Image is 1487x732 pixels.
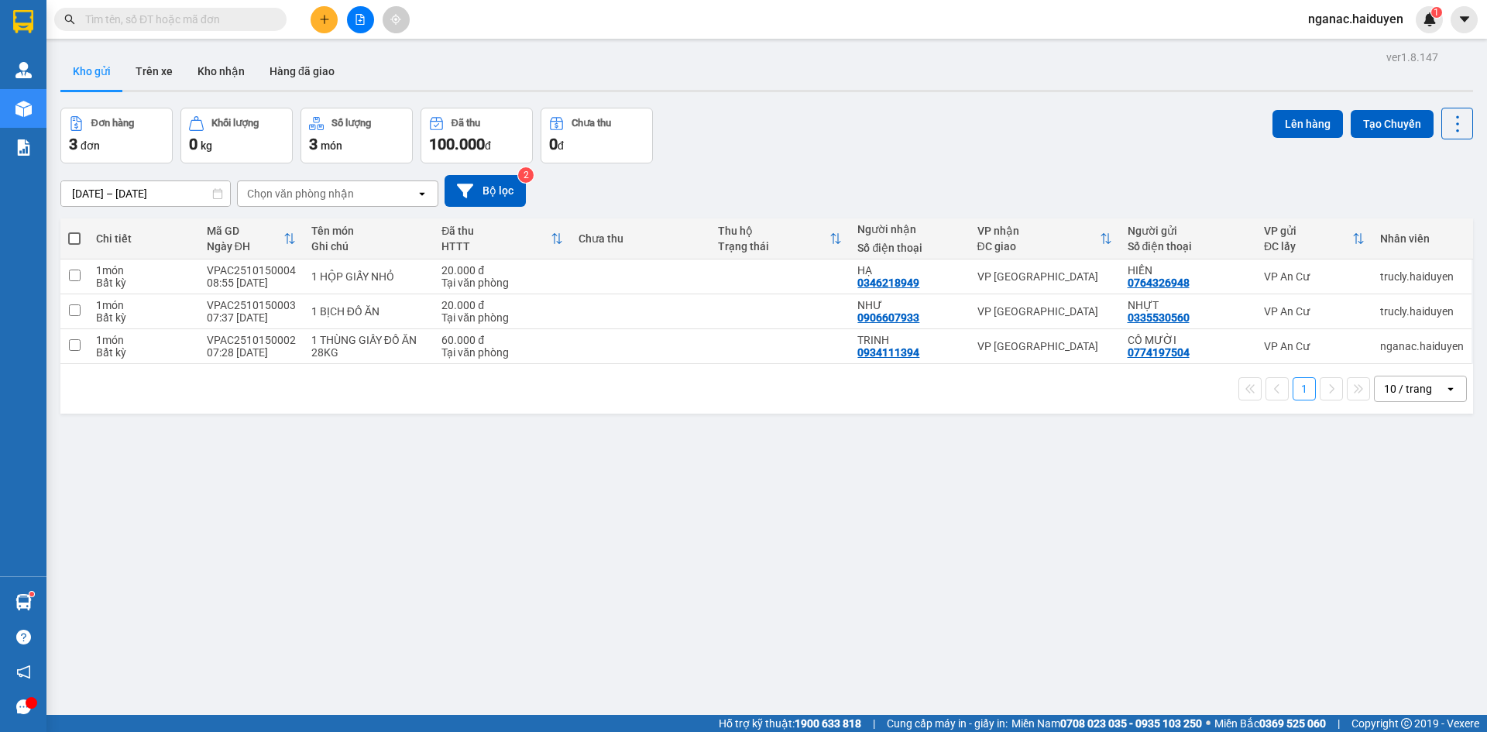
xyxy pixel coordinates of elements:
div: VP gửi [1264,225,1352,237]
svg: open [416,187,428,200]
div: ver 1.8.147 [1386,49,1438,66]
div: 0346218949 [857,277,919,289]
span: message [16,699,31,714]
div: 20.000 đ [441,299,562,311]
th: Toggle SortBy [199,218,304,259]
div: 0774197504 [1128,346,1190,359]
button: Trên xe [123,53,185,90]
div: Bất kỳ [96,277,191,289]
div: 0906607933 [857,311,919,324]
div: 1 THÙNG GIẤY ĐỒ ĂN 28KG [311,334,427,359]
span: 3 [309,135,318,153]
div: 07:37 [DATE] [207,311,296,324]
div: 1 BỊCH ĐỒ ĂN [311,305,427,318]
div: Khối lượng [211,118,259,129]
span: 0 [189,135,197,153]
div: 08:55 [DATE] [207,277,296,289]
div: VPAC2510150003 [207,299,296,311]
div: Người gửi [1128,225,1248,237]
span: caret-down [1458,12,1472,26]
span: | [873,715,875,732]
div: HTTT [441,240,550,253]
strong: 0369 525 060 [1259,717,1326,730]
div: trucly.haiduyen [1380,270,1464,283]
strong: 0708 023 035 - 0935 103 250 [1060,717,1202,730]
span: 100.000 [429,135,485,153]
div: 0934111394 [857,346,919,359]
img: warehouse-icon [15,594,32,610]
input: Select a date range. [61,181,230,206]
button: Lên hàng [1272,110,1343,138]
sup: 1 [1431,7,1442,18]
div: VP nhận [977,225,1100,237]
div: Tên món [311,225,427,237]
span: Hỗ trợ kỹ thuật: [719,715,861,732]
img: warehouse-icon [15,62,32,78]
button: Kho gửi [60,53,123,90]
div: HẠ [857,264,961,277]
button: Đơn hàng3đơn [60,108,173,163]
div: nganac.haiduyen [1380,340,1464,352]
div: Đã thu [441,225,550,237]
img: logo-vxr [13,10,33,33]
div: VP An Cư [1264,270,1365,283]
span: Cung cấp máy in - giấy in: [887,715,1008,732]
div: VP An Cư [1264,305,1365,318]
strong: 1900 633 818 [795,717,861,730]
span: aim [390,14,401,25]
button: aim [383,6,410,33]
div: Chi tiết [96,232,191,245]
div: Thu hộ [718,225,829,237]
span: copyright [1401,718,1412,729]
span: question-circle [16,630,31,644]
button: Bộ lọc [445,175,526,207]
div: 07:28 [DATE] [207,346,296,359]
img: icon-new-feature [1423,12,1437,26]
div: 0764326948 [1128,277,1190,289]
button: Chưa thu0đ [541,108,653,163]
button: file-add [347,6,374,33]
div: NHƯ [857,299,961,311]
div: Tại văn phòng [441,311,562,324]
div: 1 món [96,264,191,277]
div: Số điện thoại [857,242,961,254]
div: Tại văn phòng [441,346,562,359]
div: 20.000 đ [441,264,562,277]
button: Khối lượng0kg [180,108,293,163]
button: 1 [1293,377,1316,400]
th: Toggle SortBy [970,218,1120,259]
span: 3 [69,135,77,153]
div: VPAC2510150004 [207,264,296,277]
div: Tại văn phòng [441,277,562,289]
th: Toggle SortBy [434,218,570,259]
span: Miền Bắc [1214,715,1326,732]
sup: 2 [518,167,534,183]
div: 1 HỘP GIẤY NHỎ [311,270,427,283]
div: Chọn văn phòng nhận [247,186,354,201]
div: Người nhận [857,223,961,235]
div: 1 món [96,334,191,346]
div: 0335530560 [1128,311,1190,324]
div: Chưa thu [579,232,702,245]
button: Số lượng3món [300,108,413,163]
div: VP [GEOGRAPHIC_DATA] [977,340,1112,352]
span: | [1338,715,1340,732]
img: warehouse-icon [15,101,32,117]
div: Nhân viên [1380,232,1464,245]
div: Mã GD [207,225,283,237]
button: Kho nhận [185,53,257,90]
div: CÔ MƯỜI [1128,334,1248,346]
div: ĐC lấy [1264,240,1352,253]
span: file-add [355,14,366,25]
div: Số điện thoại [1128,240,1248,253]
span: Miền Nam [1011,715,1202,732]
div: VP [GEOGRAPHIC_DATA] [977,305,1112,318]
div: 60.000 đ [441,334,562,346]
span: plus [319,14,330,25]
span: notification [16,665,31,679]
div: Chưa thu [572,118,611,129]
div: Trạng thái [718,240,829,253]
div: Đơn hàng [91,118,134,129]
div: NHỰT [1128,299,1248,311]
div: 1 món [96,299,191,311]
